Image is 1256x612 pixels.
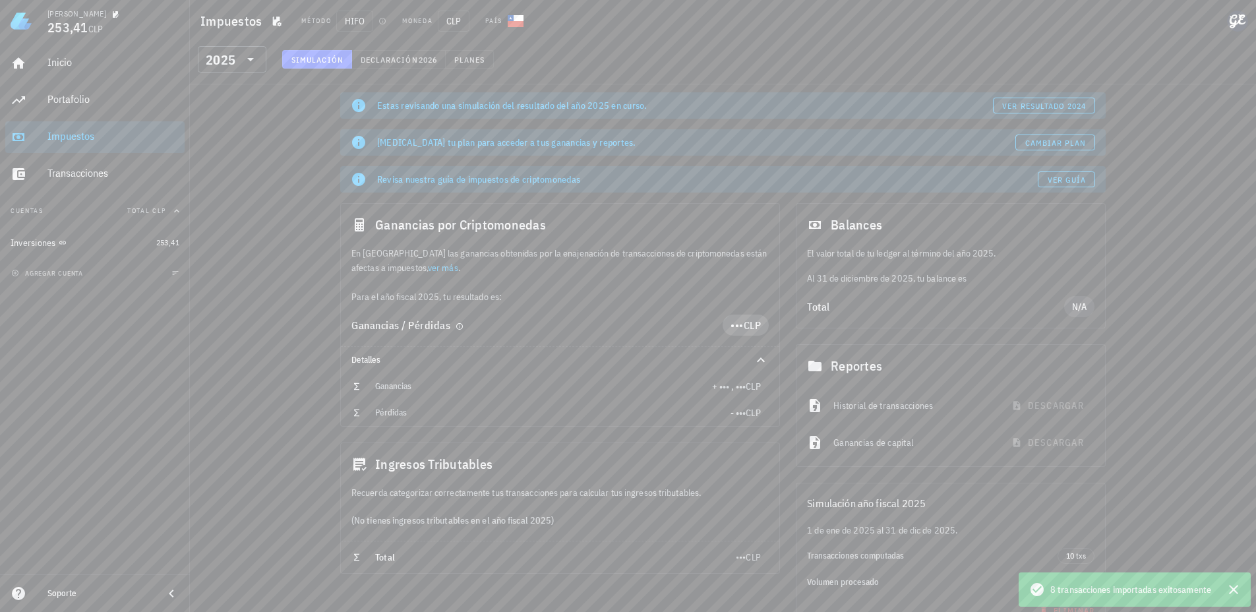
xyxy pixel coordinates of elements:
span: CLP [746,407,761,419]
button: Simulación [282,50,352,69]
div: Ganancias de capital [833,428,992,457]
div: Método [301,16,331,26]
span: N/A [1072,296,1087,317]
div: Moneda [402,16,433,26]
div: Impuestos [47,130,179,142]
div: Revisa nuestra guía de impuestos de criptomonedas [377,173,1038,186]
div: 2025 [198,46,266,73]
span: Simulación [291,55,344,65]
div: 2025 [206,53,235,67]
div: (No tienes ingresos tributables en el año fiscal 2025) [341,500,779,541]
span: Planes [454,55,485,65]
span: agregar cuenta [14,269,83,278]
div: Historial de transacciones [833,391,992,420]
div: Detalles [341,347,779,373]
span: Total [375,551,395,563]
div: Inversiones [11,237,56,249]
div: CL-icon [508,13,523,29]
button: CuentasTotal CLP [5,195,185,227]
div: avatar [1227,11,1248,32]
span: [MEDICAL_DATA] tu plan para acceder a tus ganancias y reportes. [377,137,636,148]
a: ver más [428,262,458,274]
button: Declaración 2026 [352,50,446,69]
div: Portafolio [47,93,179,106]
button: ver resultado 2024 [993,98,1095,113]
div: Ganancias por Criptomonedas [341,204,779,246]
div: Soporte [47,588,153,599]
span: Declaración [360,55,418,65]
span: 8 transacciones importadas exitosamente [1050,582,1211,597]
span: HIFO [336,11,373,32]
span: ••• [731,319,744,332]
div: Ingresos Tributables [341,443,779,485]
span: CLP [88,23,104,35]
span: - ••• [731,407,746,419]
div: País [485,16,502,26]
span: CLP [438,11,469,32]
span: Cambiar plan [1025,138,1087,148]
a: Transacciones [5,158,185,190]
a: Portafolio [5,84,185,116]
button: Planes [446,50,494,69]
button: agregar cuenta [8,266,89,280]
div: Transacciones computadas [807,551,1058,561]
a: Inicio [5,47,185,79]
div: Simulación año fiscal 2025 [796,483,1105,523]
span: 253,41 [156,237,179,247]
div: Recuerda categorizar correctamente tus transacciones para calcular tus ingresos tributables. [341,485,779,500]
div: Al 31 de diciembre de 2025, tu balance es [796,246,1105,286]
a: Ver guía [1038,171,1095,187]
span: CLP [744,319,762,332]
div: En [GEOGRAPHIC_DATA] las ganancias obtenidas por la enajenación de transacciones de criptomonedas... [341,246,779,304]
div: [PERSON_NAME] [47,9,106,19]
div: 1 de ene de 2025 al 31 de dic de 2025. [796,523,1105,537]
span: Ver guía [1047,175,1087,185]
span: 10 txs [1066,549,1086,563]
span: ver resultado 2024 [1002,101,1086,111]
p: El valor total de tu ledger al término del año 2025. [807,246,1094,260]
div: Reportes [796,345,1105,387]
a: Impuestos [5,121,185,153]
div: Balances [796,204,1105,246]
span: CLP [746,381,761,392]
span: Ganancias / Pérdidas [351,319,450,332]
div: Total [807,301,1064,312]
span: ••• [736,551,746,563]
div: Volumen procesado [807,577,1029,588]
span: 253,41 [47,18,88,36]
div: Detalles [351,355,737,365]
span: CLP [746,551,761,563]
div: Estas revisando una simulación del resultado del año 2025 en curso. [377,99,993,112]
span: Total CLP [127,206,166,215]
div: Inicio [47,56,179,69]
div: Ganancias [375,381,712,392]
a: Inversiones 253,41 [5,227,185,259]
span: 2026 [418,55,437,65]
h1: Impuestos [200,11,267,32]
div: Transacciones [47,167,179,179]
a: Cambiar plan [1015,135,1095,150]
span: + ••• , ••• [712,381,746,392]
img: LedgiFi [11,11,32,32]
div: Pérdidas [375,408,731,418]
